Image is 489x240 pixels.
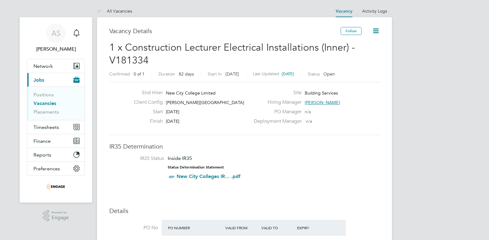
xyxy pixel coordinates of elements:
span: n/a [306,118,312,124]
h3: Vacancy Details [109,27,341,35]
label: Start [129,109,163,115]
h3: Details [109,207,380,215]
label: PO Manager [250,109,302,115]
a: New City Colleges IR... .pdf [177,173,241,179]
button: Finance [27,134,84,148]
span: Reports [33,152,51,158]
div: PO Number [166,222,224,233]
label: Finish [129,118,163,125]
span: AS [51,29,61,37]
a: Vacancies [33,100,56,106]
a: Activity Logs [362,8,387,14]
button: Reports [27,148,84,161]
label: PO No [109,225,158,231]
span: [DATE] [282,71,294,76]
span: Inside IR35 [168,155,192,161]
a: Positions [33,92,54,98]
label: Last Updated [253,71,279,76]
span: Network [33,63,53,69]
label: Duration [158,71,175,77]
label: Deployment Manager [250,118,302,125]
span: 1 x Construction Lecturer Electrical Installations (Inner) - V181334 [109,41,355,66]
strong: Status Determination Statement [168,165,224,169]
span: Engage [52,215,69,220]
div: Valid From [224,222,260,233]
label: Confirmed [109,71,130,77]
span: Amy Savva [27,45,85,53]
span: Building Services [305,90,338,96]
div: Valid To [260,222,296,233]
a: All Vacancies [97,8,132,14]
span: Finance [33,138,51,144]
span: [DATE] [166,109,179,114]
span: Jobs [33,77,44,83]
button: Follow [341,27,362,35]
label: Start In [208,71,222,77]
button: Preferences [27,162,84,175]
span: Timesheets [33,124,59,130]
span: [PERSON_NAME] [305,100,340,105]
span: [DATE] [166,118,179,124]
label: IR35 Status [115,155,164,162]
label: Client Config [129,99,163,106]
a: Placements [33,109,59,115]
label: Hiring Manager [250,99,302,106]
button: Jobs [27,73,84,87]
label: Status [308,71,320,77]
span: Powered by [52,210,69,215]
button: Timesheets [27,120,84,134]
span: Open [323,71,335,77]
div: Jobs [27,87,84,120]
span: n/a [305,109,311,114]
h3: IR35 Determination [109,142,380,150]
a: Go to home page [27,182,85,192]
span: Preferences [33,166,60,172]
button: Network [27,59,84,73]
img: omniapeople-logo-retina.png [47,182,65,192]
span: [DATE] [225,71,239,77]
a: AS[PERSON_NAME] [27,23,85,53]
a: Powered byEngage [43,210,69,222]
a: Vacancy [336,9,352,14]
span: 82 days [179,71,194,77]
label: End Hirer [129,90,163,96]
label: Site [250,90,302,96]
span: [PERSON_NAME][GEOGRAPHIC_DATA] [166,100,244,105]
span: 0 of 1 [134,71,145,77]
nav: Main navigation [20,17,92,203]
span: New City College Limited [166,90,216,96]
div: Expiry [295,222,331,233]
